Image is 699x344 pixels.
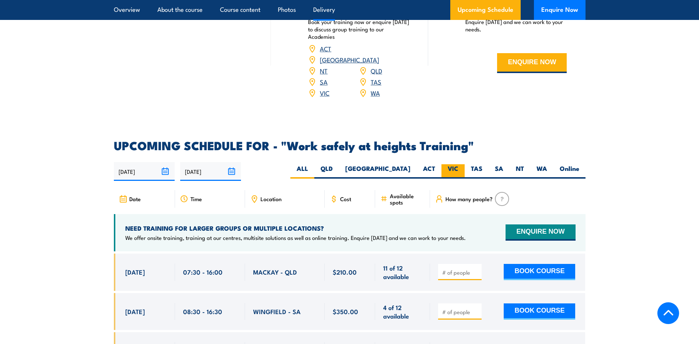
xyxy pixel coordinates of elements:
[390,193,425,205] span: Available spots
[320,55,379,64] a: [GEOGRAPHIC_DATA]
[340,196,351,202] span: Cost
[253,268,297,276] span: MACKAY - QLD
[383,303,422,320] span: 4 of 12 available
[417,164,441,179] label: ACT
[371,77,381,86] a: TAS
[489,164,510,179] label: SA
[333,268,357,276] span: $210.00
[180,162,241,181] input: To date
[465,18,567,33] p: Enquire [DATE] and we can work to your needs.
[504,264,575,280] button: BOOK COURSE
[191,196,202,202] span: Time
[465,164,489,179] label: TAS
[320,44,331,53] a: ACT
[553,164,586,179] label: Online
[314,164,339,179] label: QLD
[371,66,382,75] a: QLD
[442,269,479,276] input: # of people
[530,164,553,179] label: WA
[114,140,586,150] h2: UPCOMING SCHEDULE FOR - "Work safely at heights Training"
[253,307,301,316] span: WINGFIELD - SA
[506,224,575,241] button: ENQUIRE NOW
[183,268,223,276] span: 07:30 - 16:00
[333,307,358,316] span: $350.00
[290,164,314,179] label: ALL
[308,18,410,40] p: Book your training now or enquire [DATE] to discuss group training to our Academies
[383,264,422,281] span: 11 of 12 available
[114,162,175,181] input: From date
[320,66,328,75] a: NT
[320,77,328,86] a: SA
[125,268,145,276] span: [DATE]
[320,88,329,97] a: VIC
[441,164,465,179] label: VIC
[497,53,567,73] button: ENQUIRE NOW
[129,196,141,202] span: Date
[125,307,145,316] span: [DATE]
[183,307,222,316] span: 08:30 - 16:30
[442,308,479,316] input: # of people
[445,196,493,202] span: How many people?
[510,164,530,179] label: NT
[371,88,380,97] a: WA
[339,164,417,179] label: [GEOGRAPHIC_DATA]
[261,196,282,202] span: Location
[125,234,466,241] p: We offer onsite training, training at our centres, multisite solutions as well as online training...
[125,224,466,232] h4: NEED TRAINING FOR LARGER GROUPS OR MULTIPLE LOCATIONS?
[504,303,575,320] button: BOOK COURSE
